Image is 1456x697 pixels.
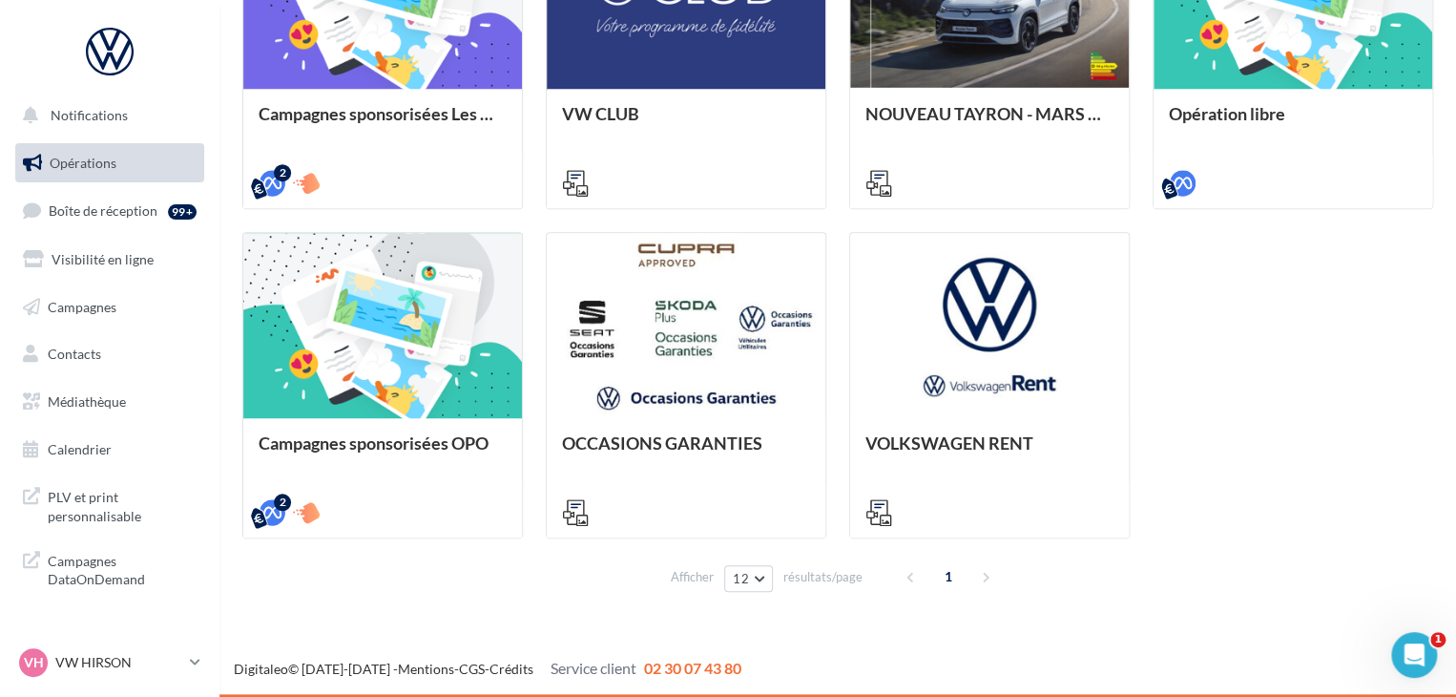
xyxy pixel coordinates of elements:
span: Opérations [50,155,116,171]
span: 12 [733,571,749,586]
a: Opérations [11,143,208,183]
span: Boîte de réception [49,202,157,219]
a: CGS [459,661,485,677]
div: 99+ [168,204,197,220]
div: 2 [274,494,291,511]
div: Campagnes sponsorisées OPO [259,433,507,472]
a: Digitaleo [234,661,288,677]
span: VH [24,653,44,672]
div: VW CLUB [562,104,810,142]
div: NOUVEAU TAYRON - MARS 2025 [865,104,1113,142]
div: VOLKSWAGEN RENT [865,433,1113,472]
a: Boîte de réception99+ [11,190,208,231]
button: Notifications [11,95,200,136]
button: 12 [724,565,773,592]
div: Opération libre [1169,104,1417,142]
span: PLV et print personnalisable [48,484,197,525]
span: Visibilité en ligne [52,251,154,267]
span: Campagnes DataOnDemand [48,548,197,589]
span: Service client [551,659,636,677]
a: Mentions [398,661,454,677]
p: VW HIRSON [55,653,182,672]
span: résultats/page [783,568,863,586]
span: © [DATE]-[DATE] - - - [234,661,741,677]
div: 2 [274,164,291,181]
a: Crédits [489,661,533,677]
div: Campagnes sponsorisées Les Instants VW Octobre [259,104,507,142]
a: Visibilité en ligne [11,240,208,280]
span: Médiathèque [48,393,126,410]
span: Contacts [48,346,101,362]
span: Campagnes [48,298,116,314]
iframe: Intercom live chat [1391,632,1437,678]
span: 1 [1430,632,1446,647]
div: OCCASIONS GARANTIES [562,433,810,472]
a: Calendrier [11,430,208,470]
a: Campagnes DataOnDemand [11,540,208,597]
span: 02 30 07 43 80 [644,659,741,677]
a: Médiathèque [11,382,208,422]
a: Campagnes [11,287,208,327]
span: Notifications [51,107,128,123]
a: Contacts [11,334,208,374]
a: VH VW HIRSON [15,644,204,681]
span: 1 [933,561,964,592]
span: Calendrier [48,441,112,457]
span: Afficher [671,568,714,586]
a: PLV et print personnalisable [11,476,208,533]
